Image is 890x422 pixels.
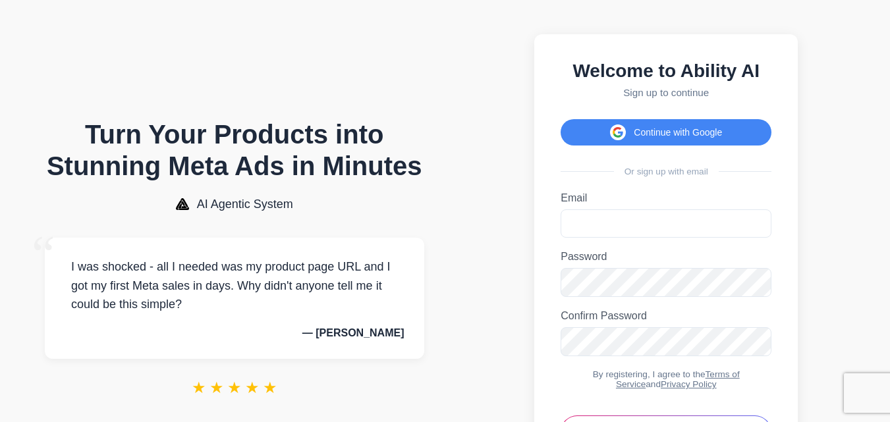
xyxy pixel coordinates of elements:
p: I was shocked - all I needed was my product page URL and I got my first Meta sales in days. Why d... [65,257,404,314]
span: ★ [192,379,206,397]
a: Privacy Policy [661,379,717,389]
label: Password [561,251,771,263]
div: By registering, I agree to the and [561,369,771,389]
button: Continue with Google [561,119,771,145]
div: Or sign up with email [561,167,771,176]
h2: Welcome to Ability AI [561,61,771,82]
img: AI Agentic System Logo [176,198,189,210]
span: ★ [209,379,224,397]
span: ★ [263,379,277,397]
h1: Turn Your Products into Stunning Meta Ads in Minutes [45,119,424,182]
span: ★ [227,379,242,397]
p: Sign up to continue [561,87,771,98]
span: AI Agentic System [197,198,293,211]
p: — [PERSON_NAME] [65,327,404,339]
label: Confirm Password [561,310,771,322]
span: ★ [245,379,260,397]
span: “ [32,224,55,284]
label: Email [561,192,771,204]
a: Terms of Service [616,369,740,389]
